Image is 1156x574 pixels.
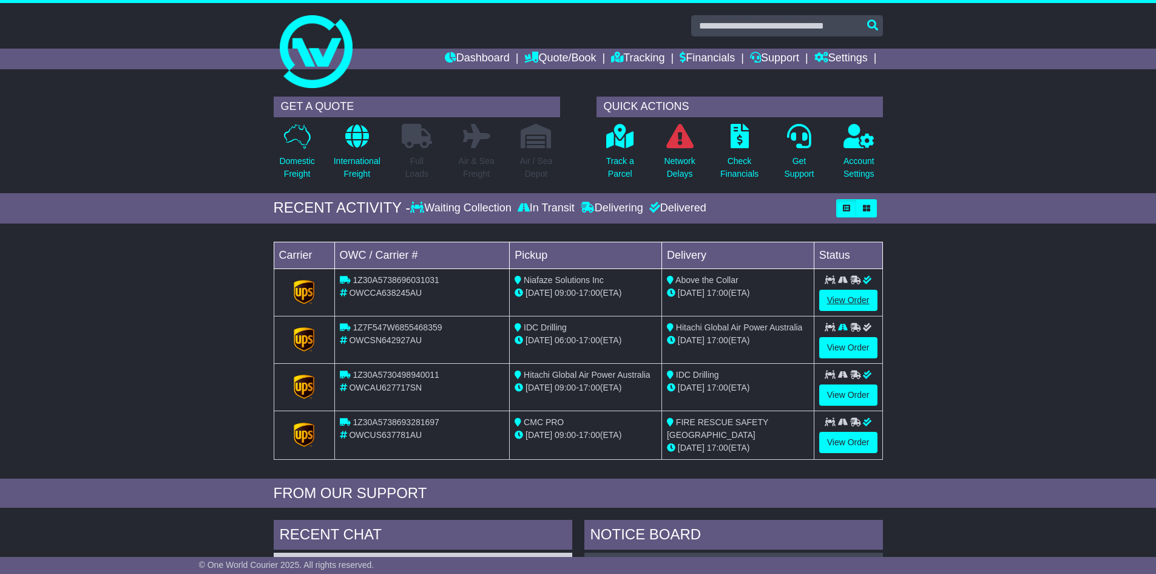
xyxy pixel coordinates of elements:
span: OWCSN642927AU [349,335,422,345]
span: 17:00 [707,335,728,345]
span: [DATE] [526,430,552,440]
img: GetCarrierServiceLogo [294,280,314,304]
a: View Order [819,337,877,358]
img: GetCarrierServiceLogo [294,423,314,447]
a: View Order [819,290,877,311]
span: 1Z30A5730498940011 [353,370,439,380]
span: [DATE] [678,335,705,345]
a: CheckFinancials [720,123,759,187]
p: Account Settings [843,155,874,180]
span: [DATE] [526,335,552,345]
span: © One World Courier 2025. All rights reserved. [199,560,374,570]
div: (ETA) [667,381,809,394]
p: Domestic Freight [279,155,314,180]
span: 09:00 [555,383,576,392]
div: Delivering [578,202,646,215]
a: Financials [680,49,735,69]
p: Check Financials [720,155,759,180]
a: Quote/Book [524,49,596,69]
a: NetworkDelays [663,123,695,187]
td: Status [814,242,882,268]
p: Air & Sea Freight [459,155,495,180]
p: Full Loads [402,155,432,180]
div: Delivered [646,202,706,215]
a: View Order [819,432,877,453]
span: 17:00 [579,335,600,345]
span: IDC Drilling [676,370,719,380]
a: InternationalFreight [333,123,381,187]
span: [DATE] [678,443,705,453]
span: [DATE] [526,288,552,298]
a: Dashboard [445,49,510,69]
a: Settings [814,49,868,69]
span: 17:00 [707,383,728,392]
div: - (ETA) [515,287,657,299]
span: 1Z30A5738693281697 [353,417,439,427]
span: 09:00 [555,288,576,298]
div: FROM OUR SUPPORT [274,485,883,502]
p: Air / Sea Depot [520,155,553,180]
span: 1Z30A5738696031031 [353,275,439,285]
div: NOTICE BOARD [584,520,883,553]
a: Support [750,49,799,69]
td: Pickup [510,242,662,268]
span: 17:00 [579,383,600,392]
p: Network Delays [664,155,695,180]
span: Hitachi Global Air Power Australia [676,323,803,332]
img: GetCarrierServiceLogo [294,327,314,352]
div: (ETA) [667,287,809,299]
a: Tracking [611,49,664,69]
span: IDC Drilling [524,323,567,332]
p: Get Support [784,155,814,180]
span: [DATE] [678,288,705,298]
span: OWCUS637781AU [349,430,422,440]
span: Niafaze Solutions Inc [524,275,604,285]
p: International Freight [334,155,380,180]
span: 17:00 [707,443,728,453]
a: DomesticFreight [279,123,315,187]
div: - (ETA) [515,429,657,442]
span: [DATE] [678,383,705,392]
p: Track a Parcel [606,155,634,180]
a: View Order [819,384,877,406]
a: GetSupport [783,123,814,187]
span: 06:00 [555,335,576,345]
span: Hitachi Global Air Power Australia [524,370,651,380]
span: [DATE] [526,383,552,392]
span: 09:00 [555,430,576,440]
span: 1Z7F547W6855468359 [353,323,442,332]
span: CMC PRO [524,417,564,427]
span: 17:00 [707,288,728,298]
div: GET A QUOTE [274,97,560,117]
div: (ETA) [667,442,809,454]
a: AccountSettings [843,123,875,187]
div: In Transit [515,202,578,215]
div: QUICK ACTIONS [597,97,883,117]
span: 17:00 [579,288,600,298]
td: Delivery [661,242,814,268]
div: Waiting Collection [410,202,514,215]
div: - (ETA) [515,381,657,394]
td: OWC / Carrier # [334,242,510,268]
a: Track aParcel [606,123,635,187]
div: (ETA) [667,334,809,347]
img: GetCarrierServiceLogo [294,375,314,399]
span: Above the Collar [675,275,739,285]
span: 17:00 [579,430,600,440]
div: RECENT ACTIVITY - [274,199,411,217]
span: OWCAU627717SN [349,383,422,392]
span: FIRE RESCUE SAFETY [GEOGRAPHIC_DATA] [667,417,768,440]
span: OWCCA638245AU [349,288,422,298]
td: Carrier [274,242,334,268]
div: RECENT CHAT [274,520,572,553]
div: - (ETA) [515,334,657,347]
